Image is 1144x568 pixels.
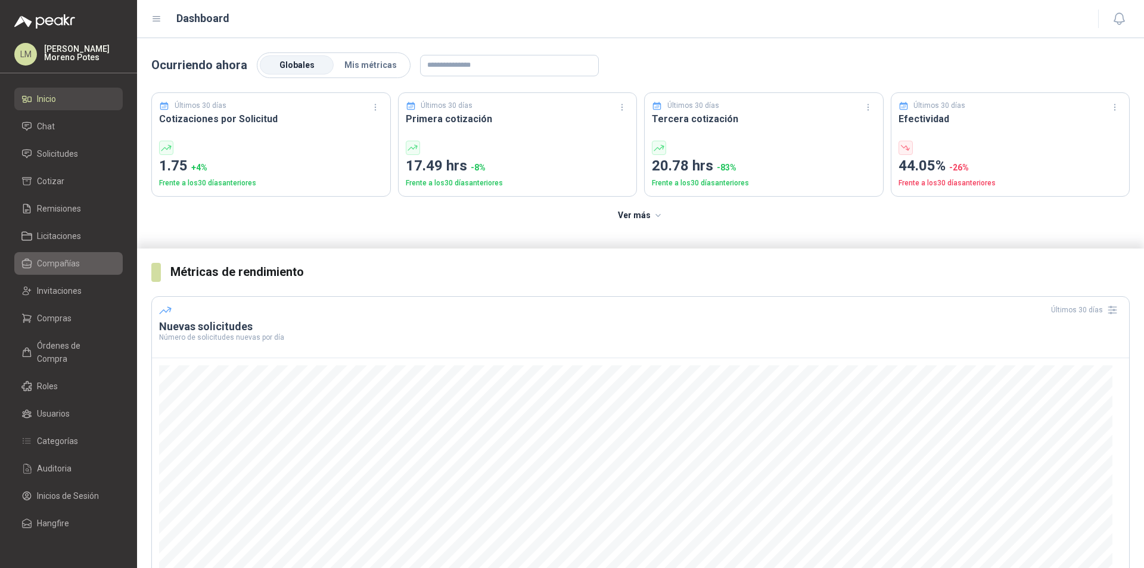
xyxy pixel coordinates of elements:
p: 17.49 hrs [406,155,630,178]
span: Categorías [37,434,78,448]
span: Inicio [37,92,56,105]
a: Solicitudes [14,142,123,165]
a: Usuarios [14,402,123,425]
h3: Métricas de rendimiento [170,263,1130,281]
span: -83 % [717,163,736,172]
span: Licitaciones [37,229,81,243]
a: Inicio [14,88,123,110]
p: Frente a los 30 días anteriores [406,178,630,189]
span: Invitaciones [37,284,82,297]
span: Cotizar [37,175,64,188]
a: Compras [14,307,123,330]
p: Últimos 30 días [175,100,226,111]
h1: Dashboard [176,10,229,27]
div: LM [14,43,37,66]
a: Cotizar [14,170,123,193]
p: Últimos 30 días [421,100,472,111]
a: Categorías [14,430,123,452]
span: Compras [37,312,71,325]
p: Frente a los 30 días anteriores [652,178,876,189]
p: Ocurriendo ahora [151,56,247,75]
p: [PERSON_NAME] Moreno Potes [44,45,123,61]
span: Auditoria [37,462,71,475]
button: Ver más [611,204,670,228]
a: Licitaciones [14,225,123,247]
span: -8 % [471,163,486,172]
span: Roles [37,380,58,393]
span: Remisiones [37,202,81,215]
p: 20.78 hrs [652,155,876,178]
span: -26 % [949,163,969,172]
a: Hangfire [14,512,123,535]
img: Logo peakr [14,14,75,29]
a: Inicios de Sesión [14,485,123,507]
span: Compañías [37,257,80,270]
a: Órdenes de Compra [14,334,123,370]
h3: Tercera cotización [652,111,876,126]
h3: Cotizaciones por Solicitud [159,111,383,126]
span: Mis métricas [344,60,397,70]
span: Chat [37,120,55,133]
p: 1.75 [159,155,383,178]
div: Últimos 30 días [1051,300,1122,319]
a: Remisiones [14,197,123,220]
a: Auditoria [14,457,123,480]
p: Frente a los 30 días anteriores [899,178,1123,189]
a: Roles [14,375,123,398]
p: 44.05% [899,155,1123,178]
span: Hangfire [37,517,69,530]
span: Usuarios [37,407,70,420]
span: + 4 % [191,163,207,172]
span: Solicitudes [37,147,78,160]
p: Últimos 30 días [913,100,965,111]
p: Número de solicitudes nuevas por día [159,334,1122,341]
a: Invitaciones [14,280,123,302]
h3: Efectividad [899,111,1123,126]
span: Órdenes de Compra [37,339,111,365]
h3: Nuevas solicitudes [159,319,1122,334]
span: Inicios de Sesión [37,489,99,502]
span: Globales [279,60,315,70]
p: Últimos 30 días [667,100,719,111]
p: Frente a los 30 días anteriores [159,178,383,189]
a: Chat [14,115,123,138]
a: Compañías [14,252,123,275]
h3: Primera cotización [406,111,630,126]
